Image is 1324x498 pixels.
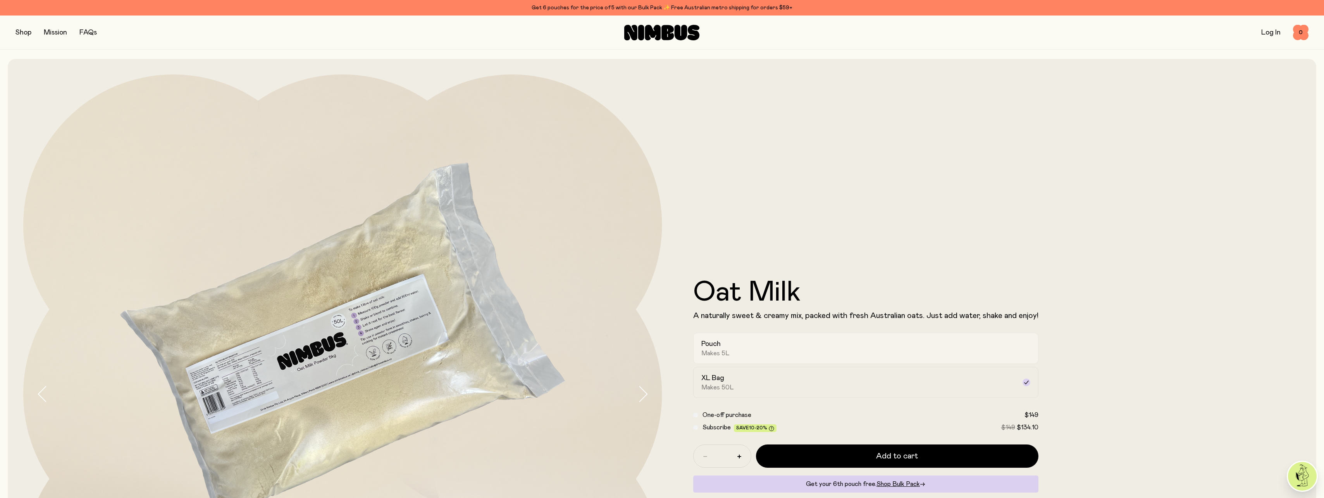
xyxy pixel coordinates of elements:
[702,412,751,418] span: One-off purchase
[756,444,1038,468] button: Add to cart
[876,481,920,487] span: Shop Bulk Pack
[44,29,67,36] a: Mission
[693,311,1038,320] p: A naturally sweet & creamy mix, packed with fresh Australian oats. Just add water, shake and enjoy!
[15,3,1309,12] div: Get 6 pouches for the price of 5 with our Bulk Pack ✨ Free Australian metro shipping for orders $59+
[749,425,767,430] span: 10-20%
[876,451,918,462] span: Add to cart
[1017,424,1038,431] span: $134.10
[1288,462,1317,491] img: agent
[701,373,724,383] h2: XL Bag
[736,425,774,431] span: Save
[876,481,925,487] a: Shop Bulk Pack→
[693,476,1038,493] div: Get your 6th pouch free.
[701,349,730,357] span: Makes 5L
[1293,25,1309,40] button: 0
[1001,424,1015,431] span: $149
[79,29,97,36] a: FAQs
[1024,412,1038,418] span: $149
[701,339,721,349] h2: Pouch
[1261,29,1281,36] a: Log In
[701,384,734,391] span: Makes 50L
[702,424,731,431] span: Subscribe
[693,278,1038,306] h1: Oat Milk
